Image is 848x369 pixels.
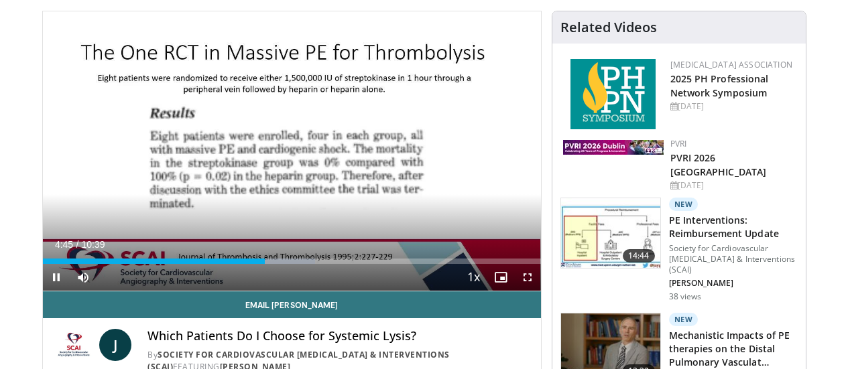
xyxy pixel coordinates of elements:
[70,264,97,291] button: Mute
[670,72,769,99] a: 2025 PH Professional Network Symposium
[561,198,660,268] img: ccd1749e-1cc5-4774-bd0b-8af7a11030fb.150x105_q85_crop-smart_upscale.jpg
[669,198,699,211] p: New
[670,151,767,178] a: PVRI 2026 [GEOGRAPHIC_DATA]
[570,59,656,129] img: c6978fc0-1052-4d4b-8a9d-7956bb1c539c.png.150x105_q85_autocrop_double_scale_upscale_version-0.2.png
[99,329,131,361] a: J
[670,59,792,70] a: [MEDICAL_DATA] Association
[669,291,702,302] p: 38 views
[461,264,487,291] button: Playback Rate
[514,264,541,291] button: Fullscreen
[669,243,798,275] p: Society for Cardiovascular [MEDICAL_DATA] & Interventions (SCAI)
[670,179,795,192] div: [DATE]
[669,278,798,289] p: [PERSON_NAME]
[43,11,541,291] video-js: Video Player
[669,313,699,326] p: New
[54,329,95,361] img: Society for Cardiovascular Angiography & Interventions (SCAI)
[487,264,514,291] button: Enable picture-in-picture mode
[55,239,73,250] span: 4:45
[623,249,655,263] span: 14:44
[43,291,541,318] a: Email [PERSON_NAME]
[43,259,541,264] div: Progress Bar
[670,138,687,149] a: PVRI
[670,100,795,113] div: [DATE]
[43,264,70,291] button: Pause
[81,239,105,250] span: 10:39
[560,19,657,35] h4: Related Videos
[669,329,798,369] h3: Mechanistic Impacts of PE therapies on the Distal Pulmonary Vasculat…
[563,140,664,155] img: 33783847-ac93-4ca7-89f8-ccbd48ec16ca.webp.150x105_q85_autocrop_double_scale_upscale_version-0.2.jpg
[669,214,798,240] h3: PE Interventions: Reimbursement Update
[147,329,530,344] h4: Which Patients Do I Choose for Systemic Lysis?
[560,198,798,302] a: 14:44 New PE Interventions: Reimbursement Update Society for Cardiovascular [MEDICAL_DATA] & Inte...
[76,239,79,250] span: /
